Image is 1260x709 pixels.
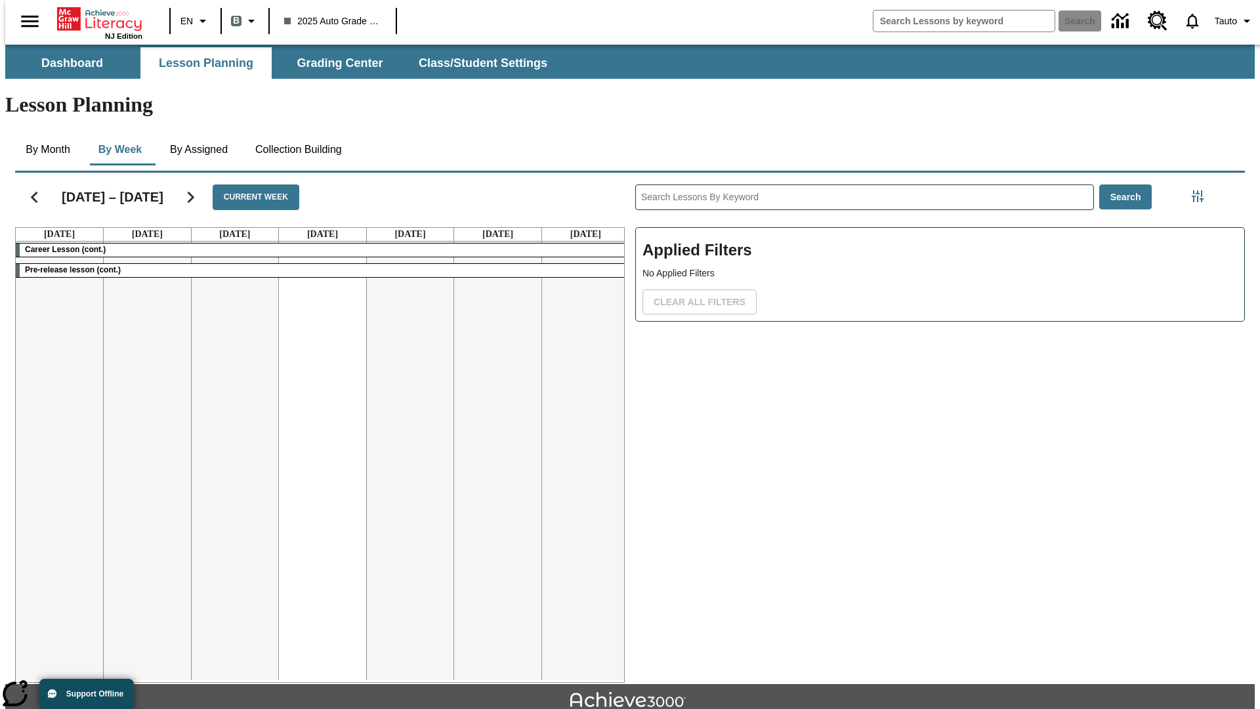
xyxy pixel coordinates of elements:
button: Current Week [213,184,299,210]
div: SubNavbar [5,47,559,79]
button: By Week [87,134,153,165]
a: September 16, 2025 [129,228,165,241]
span: Class/Student Settings [419,56,547,71]
div: Career Lesson (cont.) [16,244,629,257]
button: Previous [18,181,51,214]
h2: [DATE] – [DATE] [62,189,163,205]
div: Applied Filters [635,227,1245,322]
div: Calendar [5,167,625,683]
button: Support Offline [39,679,134,709]
input: Search Lessons By Keyword [636,185,1093,209]
span: Dashboard [41,56,103,71]
div: SubNavbar [5,45,1255,79]
span: NJ Edition [105,32,142,40]
button: Profile/Settings [1209,9,1260,33]
span: Lesson Planning [159,56,253,71]
p: No Applied Filters [642,267,1238,280]
h1: Lesson Planning [5,93,1255,117]
button: Dashboard [7,47,138,79]
span: B [233,12,240,29]
button: Grading Center [274,47,406,79]
a: September 18, 2025 [304,228,341,241]
a: September 21, 2025 [568,228,604,241]
span: Career Lesson (cont.) [25,245,106,254]
button: Collection Building [245,134,352,165]
button: Boost Class color is gray green. Change class color [226,9,264,33]
input: search field [873,11,1055,32]
button: Class/Student Settings [408,47,558,79]
div: Search [625,167,1245,683]
span: Support Offline [66,689,123,698]
a: Data Center [1104,3,1140,39]
span: 2025 Auto Grade 1 B [284,14,381,28]
span: EN [180,14,193,28]
button: By Assigned [159,134,238,165]
div: Home [57,5,142,40]
a: September 15, 2025 [41,228,77,241]
button: By Month [15,134,81,165]
button: Open side menu [10,2,49,41]
button: Next [174,181,207,214]
span: Pre-release lesson (cont.) [25,265,121,274]
button: Language: EN, Select a language [175,9,217,33]
h2: Applied Filters [642,234,1238,267]
div: Pre-release lesson (cont.) [16,264,629,277]
button: Search [1099,184,1152,210]
button: Filters Side menu [1185,183,1211,209]
span: Grading Center [297,56,383,71]
a: Notifications [1175,4,1209,38]
a: September 17, 2025 [217,228,253,241]
span: Tauto [1215,14,1237,28]
a: September 20, 2025 [480,228,516,241]
a: Resource Center, Will open in new tab [1140,3,1175,39]
a: Home [57,6,142,32]
a: September 19, 2025 [392,228,428,241]
button: Lesson Planning [140,47,272,79]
